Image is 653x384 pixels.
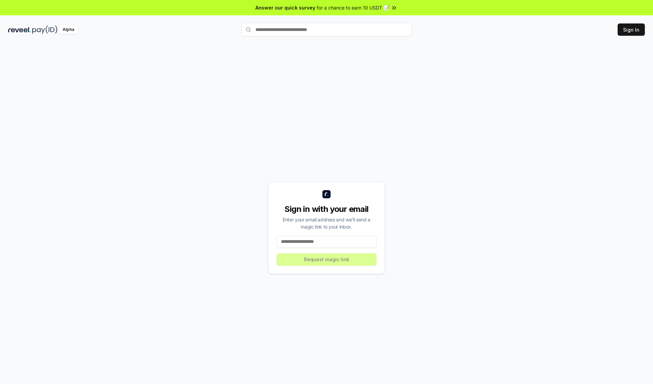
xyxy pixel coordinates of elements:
img: pay_id [32,26,57,34]
span: for a chance to earn 10 USDT 📝 [317,4,389,11]
button: Sign In [618,23,645,36]
span: Answer our quick survey [255,4,315,11]
div: Enter your email address and we’ll send a magic link to your inbox. [277,216,376,230]
img: logo_small [322,190,331,198]
div: Alpha [59,26,78,34]
div: Sign in with your email [277,204,376,215]
img: reveel_dark [8,26,31,34]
